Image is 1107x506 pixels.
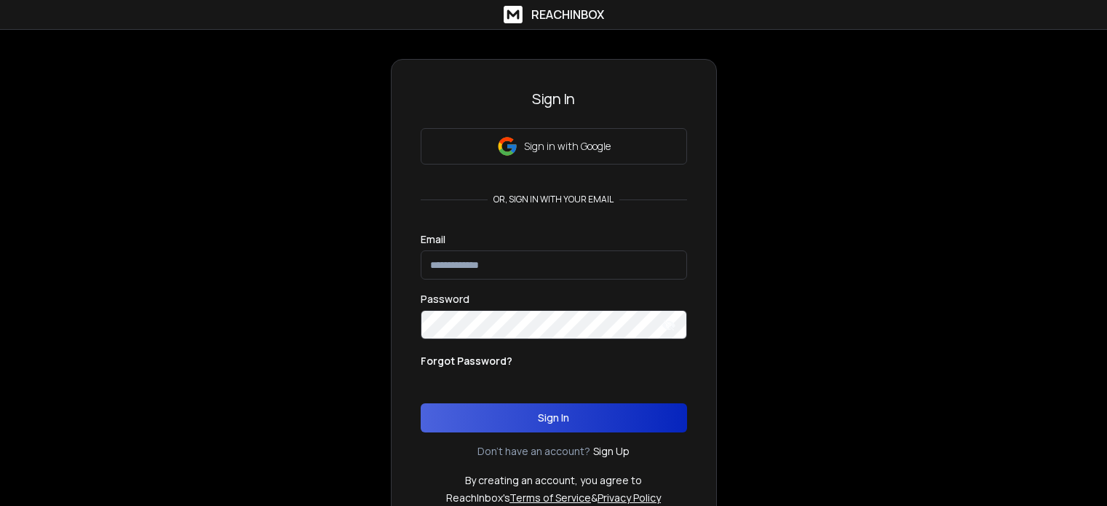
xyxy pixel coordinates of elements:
p: Forgot Password? [421,354,512,368]
a: Privacy Policy [598,491,661,505]
label: Password [421,294,469,304]
button: Sign in with Google [421,128,687,165]
p: Sign in with Google [524,139,611,154]
p: Don't have an account? [477,444,590,459]
a: Sign Up [593,444,630,459]
button: Sign In [421,403,687,432]
p: By creating an account, you agree to [465,473,642,488]
h3: Sign In [421,89,687,109]
p: or, sign in with your email [488,194,619,205]
p: ReachInbox's & [446,491,661,505]
a: ReachInbox [504,6,604,23]
h1: ReachInbox [531,6,604,23]
label: Email [421,234,445,245]
a: Terms of Service [509,491,591,505]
